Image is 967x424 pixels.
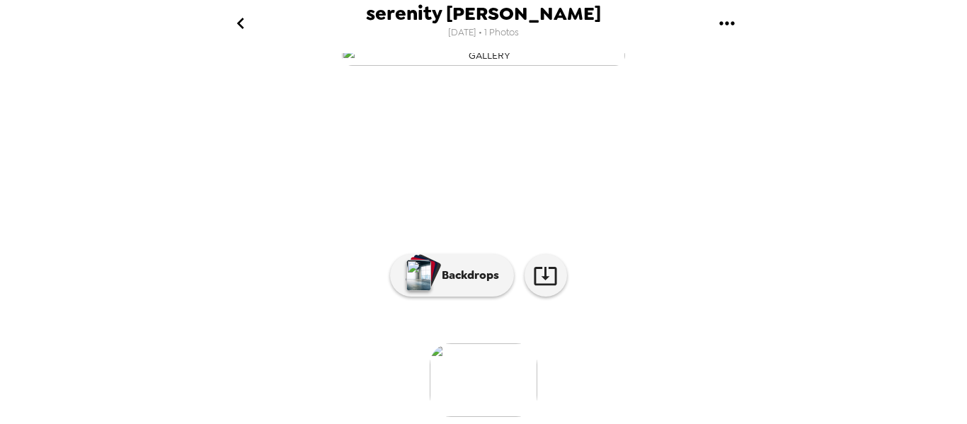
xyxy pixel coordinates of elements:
[448,23,519,42] span: [DATE] • 1 Photos
[430,343,537,417] img: gallery
[366,4,601,23] span: serenity [PERSON_NAME]
[390,254,514,297] button: Backdrops
[342,45,625,66] img: gallery
[435,267,499,284] p: Backdrops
